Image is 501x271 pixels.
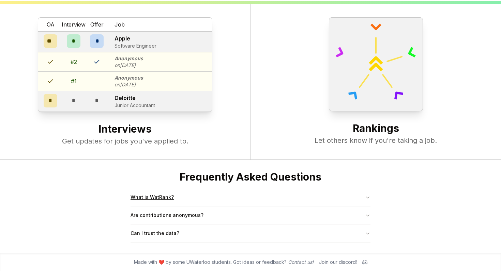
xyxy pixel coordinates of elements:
p: Anonymous [115,55,143,62]
p: on [DATE] [115,62,143,69]
p: Let others know if you're taking a job. [264,136,487,145]
span: Interview [62,20,86,29]
a: Contact us! [288,259,314,265]
span: Offer [90,20,104,29]
p: on [DATE] [115,81,143,88]
p: Anonymous [115,74,143,81]
p: Junior Accountant [115,102,155,109]
p: Apple [115,34,156,43]
span: Made with ❤️ by some UWaterloo students. Got ideas or feedback? [134,259,314,266]
div: # 2 [71,58,77,66]
p: Get updates for jobs you've applied to. [14,136,237,146]
span: OA [47,20,55,29]
h2: Interviews [14,123,237,136]
p: Software Engineer [115,43,156,49]
button: What is WatRank? [131,188,370,206]
button: Can I trust the data? [131,224,370,242]
h2: Rankings [264,122,487,136]
p: Deloitte [115,94,155,102]
h2: Frequently Asked Questions [131,171,370,183]
button: Are contributions anonymous? [131,206,370,224]
span: Job [115,20,125,29]
div: Join our discord! [319,259,357,266]
div: # 1 [71,77,77,85]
